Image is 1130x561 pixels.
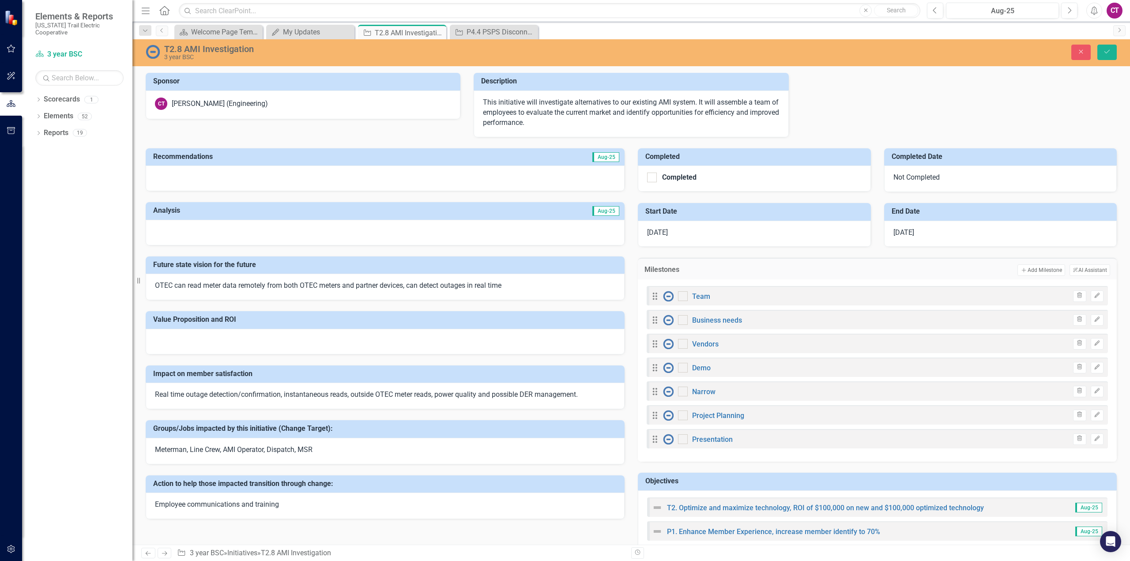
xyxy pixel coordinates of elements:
div: T2.8 AMI Investigation [261,549,331,557]
img: ClearPoint Strategy [4,10,20,26]
a: P4.4 PSPS Disconnect Automation [452,26,536,38]
span: Elements & Reports [35,11,124,22]
div: [PERSON_NAME] (Engineering) [172,99,268,109]
button: Search [874,4,918,17]
h3: Sponsor [153,77,456,85]
h3: Action to help those impacted transition through change: [153,480,620,488]
a: Scorecards [44,94,80,105]
h3: Impact on member satisfaction [153,370,620,378]
div: 19 [73,129,87,137]
input: Search Below... [35,70,124,86]
a: Reports [44,128,68,138]
h3: Description [481,77,784,85]
h3: Value Proposition and ROI [153,316,620,324]
h3: Objectives [645,477,1112,485]
div: Open Intercom Messenger [1100,531,1121,552]
button: AI Assistant [1070,264,1110,276]
a: My Updates [268,26,352,38]
h3: Groups/Jobs impacted by this initiative (Change Target): [153,425,620,433]
span: [DATE] [647,228,668,237]
a: P1. Enhance Member Experience, increase member identify to 70% [667,527,880,536]
div: » » [177,548,625,558]
div: 52 [78,113,92,120]
a: Welcome Page Template [177,26,260,38]
img: No Information [663,410,674,421]
a: Initiatives [227,549,257,557]
img: No Information [663,434,674,444]
img: No Information [663,362,674,373]
div: Aug-25 [949,6,1056,16]
p: Employee communications and training [155,500,615,510]
div: 3 year BSC [164,54,697,60]
span: Aug-25 [1075,527,1102,536]
span: [DATE] [893,228,914,237]
a: Narrow [692,388,716,396]
a: Business needs [692,316,742,324]
input: Search ClearPoint... [179,3,920,19]
div: Not Completed [884,166,1117,192]
img: Not Defined [652,526,663,537]
div: CT [155,98,167,110]
p: This initiative will investigate alternatives to our existing AMI system. It will assemble a team... [483,98,779,128]
div: Welcome Page Template [191,26,260,38]
img: No Information [663,386,674,397]
span: Aug-25 [592,152,619,162]
img: No Information [663,315,674,325]
a: Demo [692,364,711,372]
h3: Milestones [644,266,772,274]
h3: End Date [892,207,1113,215]
div: 1 [84,96,98,103]
div: P4.4 PSPS Disconnect Automation [467,26,536,38]
h3: Completed [645,153,866,161]
button: Add Milestone [1017,264,1065,276]
div: T2.8 AMI Investigation [375,27,444,38]
img: No Information [146,45,160,59]
a: 3 year BSC [35,49,124,60]
img: Not Defined [652,502,663,513]
p: Meterman, Line Crew, AMI Operator, Dispatch, MSR [155,445,615,455]
h3: Completed Date [892,153,1113,161]
img: No Information [663,291,674,301]
img: No Information [663,339,674,349]
span: Search [887,7,906,14]
span: Aug-25 [592,206,619,216]
small: [US_STATE] Trail Electric Cooperative [35,22,124,36]
h3: Start Date [645,207,866,215]
p: OTEC can read meter data remotely from both OTEC meters and partner devices, can detect outages i... [155,281,615,291]
div: T2.8 AMI Investigation [164,44,697,54]
a: Project Planning [692,411,744,420]
h3: Analysis [153,207,383,215]
div: My Updates [283,26,352,38]
a: T2. Optimize and maximize technology, ROI of $100,000 on new and $100,000 optimized technology [667,504,984,512]
h3: Future state vision for the future [153,261,620,269]
h3: Recommendations [153,153,471,161]
a: Presentation [692,435,733,444]
button: CT [1107,3,1122,19]
a: Vendors [692,340,719,348]
span: Aug-25 [1075,503,1102,512]
button: Aug-25 [946,3,1059,19]
p: Real time outage detection/confirmation, instantaneous reads, outside OTEC meter reads, power qua... [155,390,615,400]
a: 3 year BSC [190,549,224,557]
a: Elements [44,111,73,121]
a: Team [692,292,710,301]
